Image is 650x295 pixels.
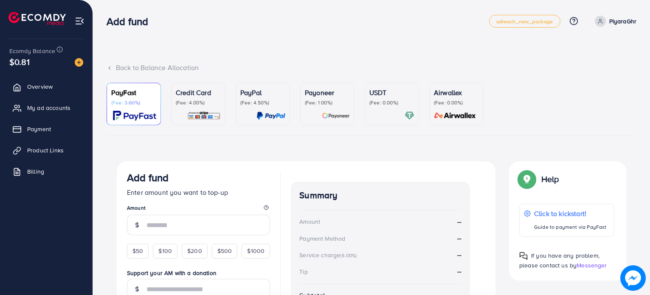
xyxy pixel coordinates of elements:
span: Payment [27,125,51,133]
img: card [405,111,414,121]
div: Back to Balance Allocation [107,63,636,73]
span: My ad accounts [27,104,70,112]
span: $0.81 [9,56,30,68]
small: (6.00%) [340,252,357,259]
div: Payment Method [299,234,345,243]
p: PayPal [240,87,285,98]
span: $100 [158,247,172,255]
img: Popup guide [519,252,528,260]
a: Product Links [6,142,86,159]
strong: -- [457,267,461,276]
p: Credit Card [176,87,221,98]
span: Product Links [27,146,64,155]
p: (Fee: 4.00%) [176,99,221,106]
div: Service charge [299,251,359,259]
span: Overview [27,82,53,91]
p: Airwallex [434,87,479,98]
img: card [431,111,479,121]
p: PiyaraGhr [609,16,636,26]
legend: Amount [127,204,270,215]
span: $50 [132,247,143,255]
h3: Add fund [127,171,169,184]
span: $500 [217,247,232,255]
img: image [75,58,83,67]
img: card [256,111,285,121]
p: PayFast [111,87,156,98]
img: card [113,111,156,121]
span: Messenger [577,261,607,270]
a: adreach_new_package [489,15,560,28]
a: My ad accounts [6,99,86,116]
img: card [187,111,221,121]
p: (Fee: 1.00%) [305,99,350,106]
div: Amount [299,217,320,226]
span: adreach_new_package [496,19,553,24]
p: USDT [369,87,414,98]
img: menu [75,16,84,26]
p: Click to kickstart! [534,208,606,219]
span: Billing [27,167,44,176]
p: Enter amount you want to top-up [127,187,270,197]
h3: Add fund [107,15,155,28]
a: Overview [6,78,86,95]
strong: -- [457,250,461,259]
p: (Fee: 4.50%) [240,99,285,106]
p: (Fee: 0.00%) [434,99,479,106]
span: $1000 [247,247,265,255]
img: card [322,111,350,121]
strong: -- [457,233,461,243]
img: image [621,266,644,289]
a: Payment [6,121,86,138]
p: Help [541,174,559,184]
p: Guide to payment via PayFast [534,222,606,232]
span: If you have any problem, please contact us by [519,251,599,270]
img: logo [8,12,66,25]
label: Support your AM with a donation [127,269,270,277]
p: Payoneer [305,87,350,98]
div: Tip [299,267,307,276]
h4: Summary [299,190,461,201]
p: (Fee: 0.00%) [369,99,414,106]
span: Ecomdy Balance [9,47,55,55]
strong: -- [457,217,461,227]
img: Popup guide [519,171,535,187]
a: PiyaraGhr [591,16,636,27]
span: $200 [187,247,202,255]
p: (Fee: 3.60%) [111,99,156,106]
a: Billing [6,163,86,180]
